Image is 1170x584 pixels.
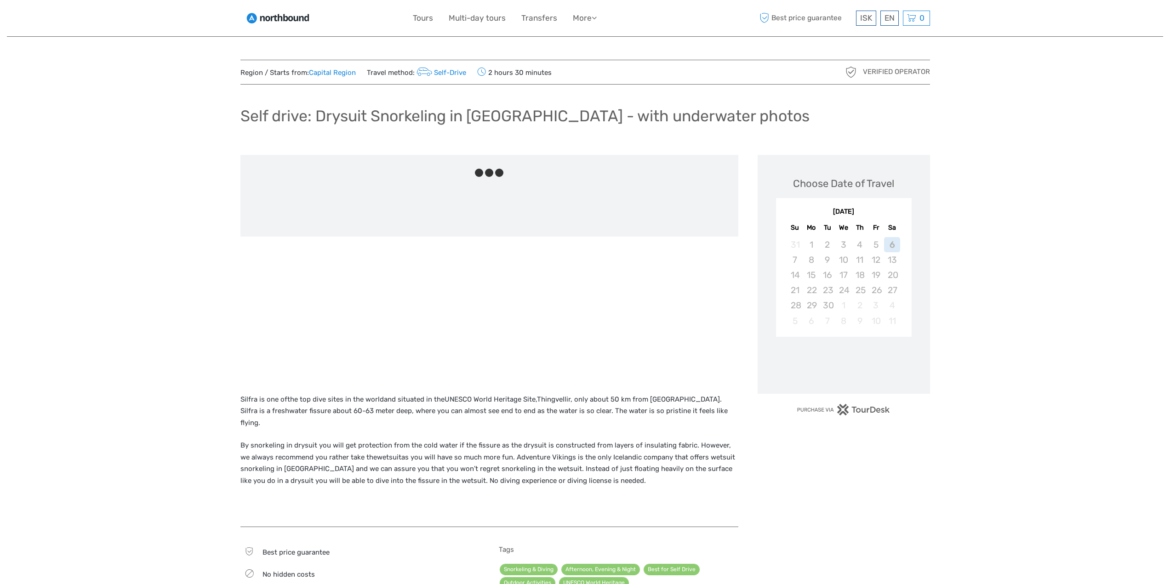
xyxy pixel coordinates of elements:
div: Not available Sunday, August 31st, 2025 [787,237,803,252]
div: Loading... [841,361,847,367]
div: Not available Friday, September 12th, 2025 [868,252,884,267]
span: 2 hours 30 minutes [477,66,552,79]
div: Not available Monday, October 6th, 2025 [803,313,819,329]
div: Not available Monday, September 22nd, 2025 [803,283,819,298]
span: Best price guarantee [758,11,854,26]
div: Not available Saturday, September 13th, 2025 [884,252,900,267]
div: Mo [803,221,819,234]
div: Choose Date of Travel [793,176,894,191]
a: Capital Region [309,68,356,77]
div: Not available Friday, September 26th, 2025 [868,283,884,298]
div: Not available Monday, September 1st, 2025 [803,237,819,252]
div: Not available Tuesday, September 16th, 2025 [819,267,835,283]
div: Not available Monday, September 8th, 2025 [803,252,819,267]
div: Not available Wednesday, October 8th, 2025 [835,313,851,329]
div: Not available Thursday, October 2nd, 2025 [852,298,868,313]
div: Not available Thursday, September 18th, 2025 [852,267,868,283]
div: Su [787,221,803,234]
a: Snorkeling & Diving [500,564,558,575]
div: Not available Tuesday, September 23rd, 2025 [819,283,835,298]
div: Not available Monday, September 15th, 2025 [803,267,819,283]
h1: Self drive: Drysuit Snorkeling in [GEOGRAPHIC_DATA] - with underwater photos [240,107,810,125]
img: PurchaseViaTourDesk.png [797,404,890,415]
div: month 2025-09 [779,237,908,329]
div: Not available Thursday, October 9th, 2025 [852,313,868,329]
div: Not available Sunday, September 7th, 2025 [787,252,803,267]
p: By snorkeling in drysuit you will get protection from the cold water if the fissure as the drysui... [240,440,738,487]
h5: Tags [499,545,738,554]
span: Travel method: [367,66,467,79]
div: Not available Thursday, September 4th, 2025 [852,237,868,252]
div: Fr [868,221,884,234]
span: Verified Operator [863,67,930,77]
div: Not available Wednesday, September 3rd, 2025 [835,237,851,252]
div: Not available Saturday, October 11th, 2025 [884,313,900,329]
div: Not available Friday, September 19th, 2025 [868,267,884,283]
div: Not available Monday, September 29th, 2025 [803,298,819,313]
a: UNESCO World Heritage Site, [445,395,537,403]
div: Not available Wednesday, September 17th, 2025 [835,267,851,283]
a: wetsuit [377,453,401,461]
div: Not available Thursday, September 25th, 2025 [852,283,868,298]
div: Not available Saturday, September 20th, 2025 [884,267,900,283]
a: Afternoon, Evening & Night [561,564,640,575]
div: Not available Friday, October 10th, 2025 [868,313,884,329]
div: Not available Tuesday, October 7th, 2025 [819,313,835,329]
a: More [573,11,597,25]
div: Not available Wednesday, September 10th, 2025 [835,252,851,267]
span: 0 [918,13,926,23]
div: Th [852,221,868,234]
span: No hidden costs [263,570,315,578]
div: Not available Wednesday, September 24th, 2025 [835,283,851,298]
div: Not available Saturday, October 4th, 2025 [884,298,900,313]
span: Region / Starts from: [240,68,356,78]
a: Transfers [521,11,557,25]
img: 1964-acb579d8-3f93-4f23-a705-9c6da0d89603_logo_small.jpg [240,7,318,29]
div: Not available Friday, October 3rd, 2025 [868,298,884,313]
div: Not available Saturday, September 27th, 2025 [884,283,900,298]
img: verified_operator_grey_128.png [844,65,858,79]
div: Not available Sunday, October 5th, 2025 [787,313,803,329]
div: EN [880,11,899,26]
div: Sa [884,221,900,234]
div: Not available Sunday, September 14th, 2025 [787,267,803,283]
div: Not available Tuesday, September 2nd, 2025 [819,237,835,252]
span: ISK [860,13,872,23]
p: Silfra is one of and situated in the Thingvellir, only about 50 km from [GEOGRAPHIC_DATA]. Silfra... [240,394,738,429]
div: Not available Wednesday, October 1st, 2025 [835,298,851,313]
div: Not available Friday, September 5th, 2025 [868,237,884,252]
a: the top dive sites in the world [287,395,384,403]
div: Not available Saturday, September 6th, 2025 [884,237,900,252]
div: Not available Sunday, September 28th, 2025 [787,298,803,313]
div: Not available Sunday, September 21st, 2025 [787,283,803,298]
a: Tours [413,11,433,25]
div: Not available Tuesday, September 9th, 2025 [819,252,835,267]
div: Not available Thursday, September 11th, 2025 [852,252,868,267]
div: Tu [819,221,835,234]
a: Self-Drive [415,68,467,77]
div: Not available Tuesday, September 30th, 2025 [819,298,835,313]
a: Best for Self Drive [644,564,700,575]
div: [DATE] [776,207,912,217]
a: Multi-day tours [449,11,506,25]
div: We [835,221,851,234]
span: Best price guarantee [263,548,330,556]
